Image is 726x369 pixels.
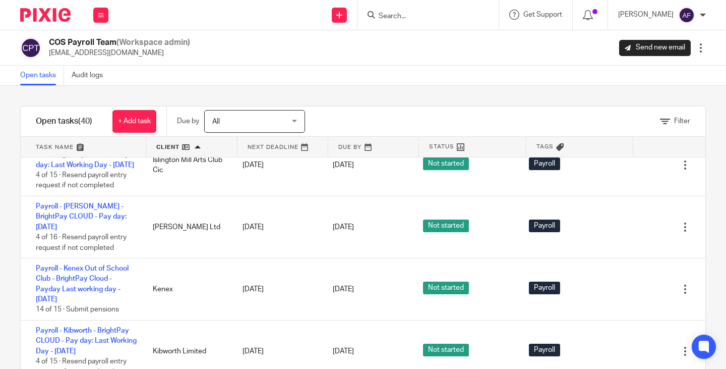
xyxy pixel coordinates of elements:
span: Payroll [529,282,560,294]
a: + Add task [112,110,156,133]
h2: COS Payroll Team [49,37,190,48]
img: svg%3E [20,37,41,59]
span: [DATE] [333,162,354,169]
p: [EMAIL_ADDRESS][DOMAIN_NAME] [49,48,190,58]
span: [DATE] [333,224,354,231]
span: 4 of 16 · Resend payroll entry request if not completed [36,234,127,251]
span: [DATE] [333,286,354,293]
p: [PERSON_NAME] [618,10,674,20]
h1: Open tasks [36,116,92,127]
span: Payroll [529,157,560,170]
img: Pixie [20,8,71,22]
span: Filter [674,118,690,125]
span: Payroll [529,220,560,232]
span: 14 of 15 · Submit pensions [36,306,119,313]
div: [DATE] [232,217,323,237]
img: svg%3E [679,7,695,23]
span: (40) [78,117,92,125]
span: Not started [423,157,469,170]
span: Not started [423,220,469,232]
div: Islington Mill Arts Club Cic [143,150,233,181]
p: Due by [177,116,199,126]
span: Payroll [529,344,560,356]
a: Payroll - Kenex Out of School Club - BrightPay Cloud - Payday Last working day - [DATE] [36,265,129,303]
span: 4 of 15 · Resend payroll entry request if not completed [36,172,127,189]
a: Payroll - [PERSON_NAME] - BrightPay CLOUD - Pay day: [DATE] [36,203,127,231]
span: (Workspace admin) [116,38,190,46]
span: Not started [423,282,469,294]
span: [DATE] [333,348,354,355]
div: [DATE] [232,155,323,175]
a: Audit logs [72,66,110,85]
span: Get Support [523,11,562,18]
a: Open tasks [20,66,64,85]
span: Tags [536,142,554,151]
div: Kenex [143,279,233,299]
input: Search [378,12,468,21]
span: Status [429,142,454,151]
div: [DATE] [232,341,323,361]
a: Payroll - Kibworth - BrightPay CLOUD - Pay day: Last Working Day - [DATE] [36,327,137,355]
div: Kibworth Limited [143,341,233,361]
a: Payroll - Islington Mill Arts Club CIC - BrightPay CLOUD - Pay day: Last Working Day - [DATE] [36,141,134,169]
a: Send new email [619,40,691,56]
div: [DATE] [232,279,323,299]
div: [PERSON_NAME] Ltd [143,217,233,237]
span: All [212,118,220,125]
span: Not started [423,344,469,356]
